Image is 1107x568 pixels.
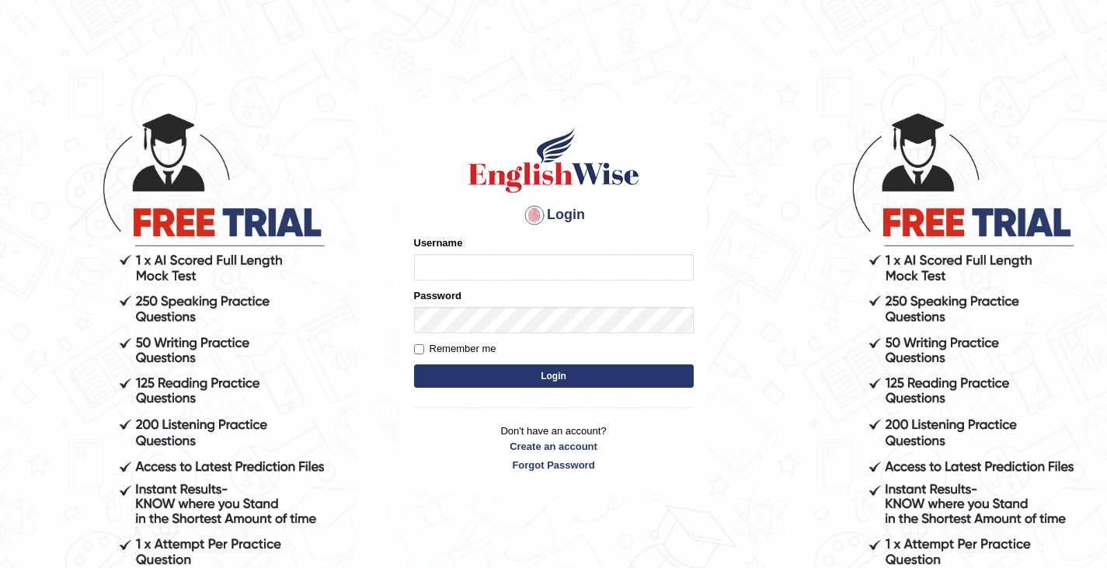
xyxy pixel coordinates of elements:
[414,458,694,472] a: Forgot Password
[414,235,463,250] label: Username
[414,364,694,388] button: Login
[414,423,694,472] p: Don't have an account?
[414,439,694,454] a: Create an account
[414,288,461,303] label: Password
[414,341,496,357] label: Remember me
[465,125,642,195] img: Logo of English Wise sign in for intelligent practice with AI
[414,203,694,228] h4: Login
[414,344,424,354] input: Remember me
